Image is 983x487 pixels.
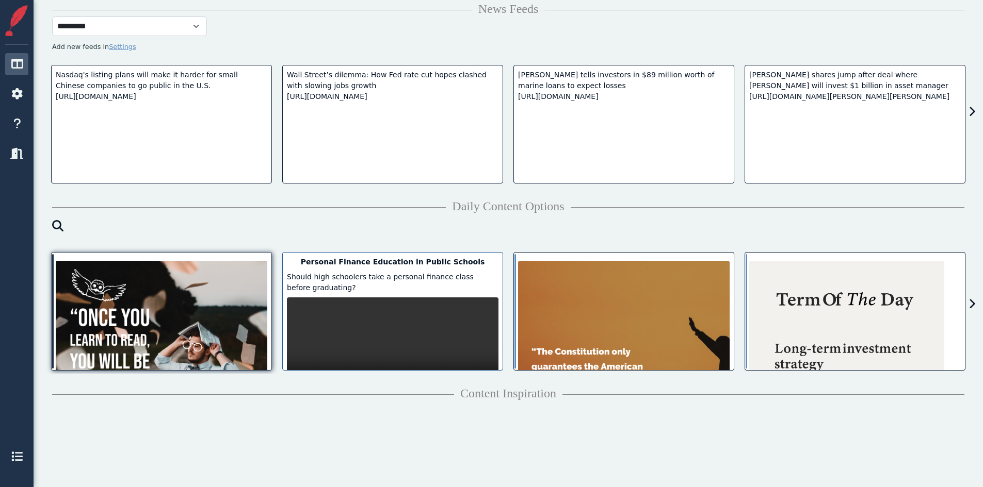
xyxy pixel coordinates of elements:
[287,70,498,102] div: Wall Street’s dilemma: How Fed rate cut hopes clashed with slowing jobs growth [URL][DOMAIN_NAME]
[56,70,267,102] div: Nasdaq's listing plans will make it harder for small Chinese companies to go public in the U.S. [...
[52,43,136,51] span: Add new feeds in
[1,5,32,36] img: Storiful Square
[52,199,964,214] h4: Daily Content Options
[749,70,961,102] div: [PERSON_NAME] shares jump after deal where [PERSON_NAME] will invest $1 billion in asset manager ...
[52,2,964,16] h4: News Feeds
[939,441,975,479] iframe: Chat
[52,386,964,401] h4: Content Inspiration
[287,272,498,293] div: Should high schoolers take a personal finance class before graduating?
[287,257,498,267] div: Personal Finance Education in Public Schools
[518,70,730,102] div: [PERSON_NAME] tells investors in $89 million worth of marine loans to expect losses [URL][DOMAIN_...
[109,43,136,51] a: Settings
